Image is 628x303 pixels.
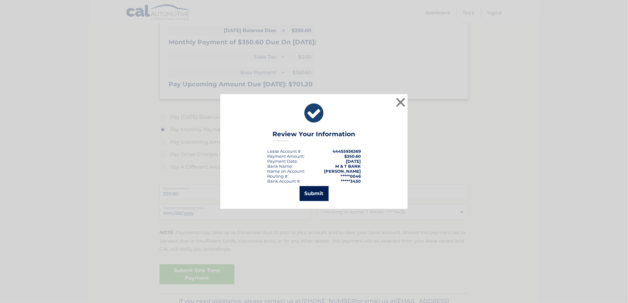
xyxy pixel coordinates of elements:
[273,130,356,141] h3: Review Your Information
[267,164,293,169] div: Bank Name:
[267,154,305,159] div: Payment Amount:
[267,159,298,164] div: :
[267,149,302,154] div: Lease Account #:
[332,149,361,154] strong: 44455936369
[267,169,305,174] div: Name on Account:
[346,159,361,164] span: [DATE]
[324,169,361,174] strong: [PERSON_NAME]
[267,159,297,164] span: Payment Date
[395,96,407,108] button: ×
[344,154,361,159] span: $350.60
[335,164,361,169] strong: M & T BANK
[267,179,301,184] div: Bank Account #:
[300,186,329,201] button: Submit
[267,174,288,179] div: Routing #:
